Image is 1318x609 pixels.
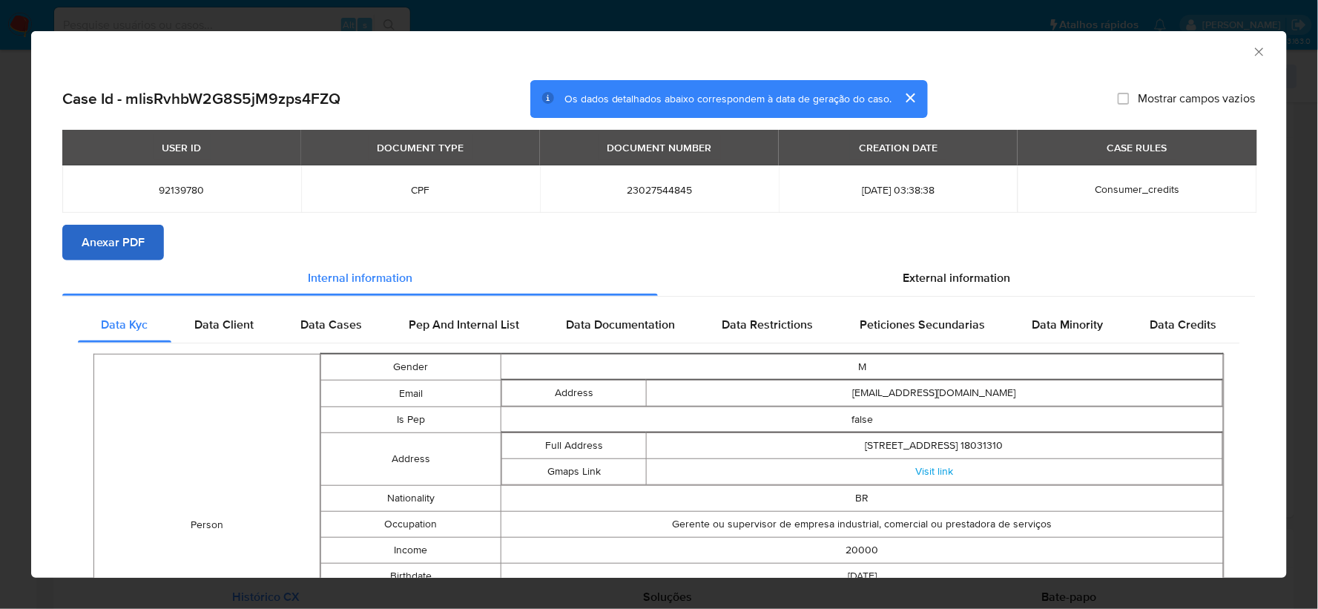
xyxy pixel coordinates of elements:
td: Address [502,381,646,406]
td: Birthdate [320,564,501,590]
a: Visit link [915,464,953,478]
div: USER ID [154,135,211,160]
td: Address [320,433,501,486]
td: M [501,355,1224,381]
span: Data Minority [1032,316,1104,333]
td: Full Address [502,433,646,459]
div: DOCUMENT TYPE [369,135,473,160]
td: Nationality [320,486,501,512]
span: CPF [319,183,522,197]
input: Mostrar campos vazios [1118,93,1130,105]
span: Os dados detalhados abaixo correspondem à data de geração do caso. [564,91,892,106]
td: BR [501,486,1224,512]
td: Gmaps Link [502,459,646,485]
td: [EMAIL_ADDRESS][DOMAIN_NAME] [646,381,1222,406]
span: External information [903,269,1010,286]
div: CASE RULES [1098,135,1176,160]
td: Email [320,381,501,407]
div: Detailed internal info [78,307,1240,343]
span: Consumer_credits [1095,182,1180,197]
span: [DATE] 03:38:38 [797,183,1000,197]
td: 20000 [501,538,1224,564]
span: Data Documentation [567,316,676,333]
span: 92139780 [80,183,283,197]
span: Data Cases [301,316,363,333]
span: 23027544845 [558,183,761,197]
span: Data Client [195,316,254,333]
div: CREATION DATE [850,135,946,160]
td: Income [320,538,501,564]
td: [STREET_ADDRESS] 18031310 [646,433,1222,459]
td: Is Pep [320,407,501,433]
span: Data Credits [1150,316,1217,333]
span: Data Restrictions [722,316,814,333]
span: Internal information [308,269,412,286]
button: Fechar a janela [1252,45,1265,58]
td: false [501,407,1224,433]
span: Peticiones Secundarias [860,316,986,333]
td: Gender [320,355,501,381]
button: cerrar [892,80,928,116]
span: Anexar PDF [82,226,145,259]
td: [DATE] [501,564,1224,590]
div: closure-recommendation-modal [31,31,1287,578]
h2: Case Id - mlisRvhbW2G8S5jM9zps4FZQ [62,89,340,108]
span: Pep And Internal List [409,316,520,333]
button: Anexar PDF [62,225,164,260]
td: Gerente ou supervisor de empresa industrial, comercial ou prestadora de serviços [501,512,1224,538]
div: DOCUMENT NUMBER [599,135,721,160]
span: Mostrar campos vazios [1139,91,1256,106]
td: Occupation [320,512,501,538]
span: Data Kyc [102,316,148,333]
div: Detailed info [62,260,1256,296]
